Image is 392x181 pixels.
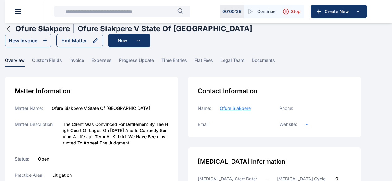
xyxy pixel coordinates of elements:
label: Matter Description: [15,121,54,146]
button: Edit Matter [56,34,103,47]
button: New Invoice [5,34,51,47]
label: Litigation [52,172,72,178]
span: Continue [257,8,275,15]
span: flat fees [194,57,213,67]
a: custom fields [32,57,69,67]
span: overview [5,57,25,67]
a: expenses [92,57,119,67]
span: invoice [69,57,84,67]
button: Create New [311,5,367,18]
span: legal team [220,57,244,67]
h1: Ofure Siakpere v State of [GEOGRAPHIC_DATA] [78,24,252,34]
label: Matter Name: [15,105,43,111]
label: Website: [279,121,297,127]
button: Continue [244,5,279,18]
h1: Ofure Siakpere [15,24,70,34]
label: Email: [198,121,210,127]
label: The Client Was Convinced For Defilement By The High Court Of Lagos On [DATE] And Is Currently Ser... [63,121,168,146]
a: legal team [220,57,252,67]
div: Edit Matter [62,37,87,44]
span: progress update [119,57,154,67]
p: 00 : 00 : 39 [222,8,241,15]
a: documents [252,57,282,67]
span: Stop [291,8,300,15]
span: custom fields [32,57,62,67]
div: Matter Information [15,87,168,95]
span: Create New [322,8,354,15]
div: [MEDICAL_DATA] Information [198,157,351,166]
a: progress update [119,57,161,67]
a: overview [5,57,32,67]
a: time entries [161,57,194,67]
label: Ofure Siakpere V State Of [GEOGRAPHIC_DATA] [52,105,150,111]
a: - [306,121,308,127]
button: Stop [279,5,304,18]
button: New [108,34,150,47]
label: Name: [198,105,211,111]
a: invoice [69,57,92,67]
a: flat fees [194,57,220,67]
span: time entries [161,57,187,67]
span: documents [252,57,275,67]
label: Open [38,156,49,162]
label: Practice Area: [15,172,44,178]
div: Contact Information [198,87,351,95]
span: | [72,24,75,34]
label: Phone: [279,105,293,111]
a: Ofure Siakpere [220,105,251,111]
div: New Invoice [9,37,37,44]
span: expenses [92,57,112,67]
label: Status: [15,156,29,162]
